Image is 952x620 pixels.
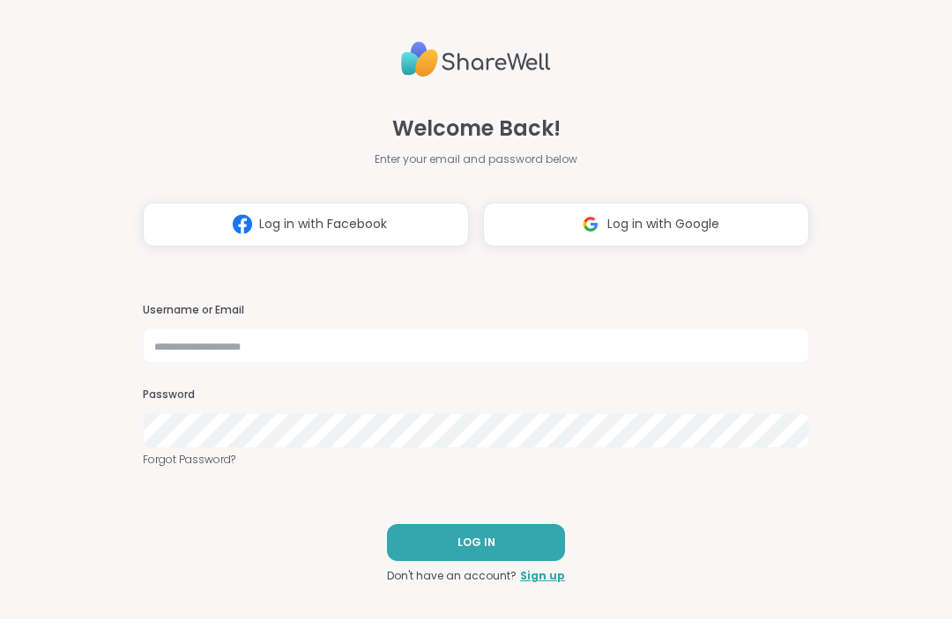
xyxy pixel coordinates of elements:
button: Log in with Google [483,203,809,247]
button: Log in with Facebook [143,203,469,247]
span: Enter your email and password below [375,152,577,168]
img: ShareWell Logomark [226,209,259,241]
h3: Password [143,388,809,403]
span: Log in with Google [607,216,719,234]
img: ShareWell Logo [401,35,551,85]
h3: Username or Email [143,304,809,319]
span: Don't have an account? [387,569,517,585]
img: ShareWell Logomark [574,209,607,241]
button: LOG IN [387,525,565,562]
a: Sign up [520,569,565,585]
span: Welcome Back! [392,114,561,145]
span: Log in with Facebook [259,216,387,234]
span: LOG IN [457,535,495,551]
a: Forgot Password? [143,453,809,469]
